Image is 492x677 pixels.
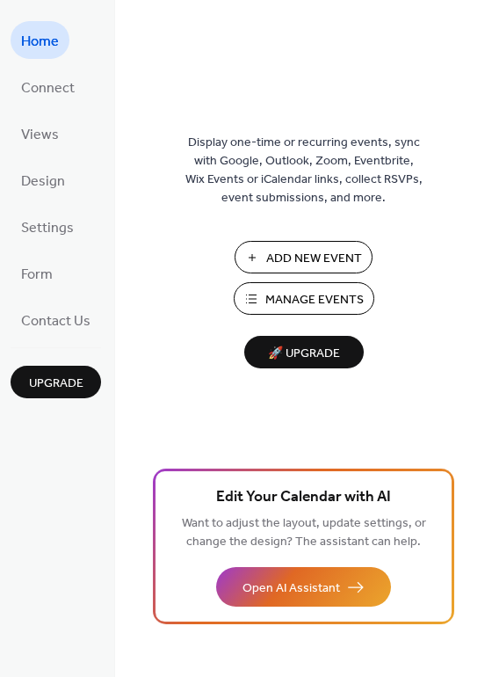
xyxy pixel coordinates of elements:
[11,366,101,398] button: Upgrade
[29,375,83,393] span: Upgrade
[11,161,76,199] a: Design
[265,291,364,309] span: Manage Events
[11,301,101,338] a: Contact Us
[11,114,69,152] a: Views
[21,75,75,102] span: Connect
[11,254,63,292] a: Form
[21,215,74,242] span: Settings
[21,308,90,335] span: Contact Us
[11,68,85,106] a: Connect
[21,28,59,55] span: Home
[244,336,364,368] button: 🚀 Upgrade
[255,342,353,366] span: 🚀 Upgrade
[11,207,84,245] a: Settings
[21,121,59,149] span: Views
[216,567,391,607] button: Open AI Assistant
[11,21,69,59] a: Home
[182,512,426,554] span: Want to adjust the layout, update settings, or change the design? The assistant can help.
[266,250,362,268] span: Add New Event
[234,282,374,315] button: Manage Events
[242,579,340,598] span: Open AI Assistant
[185,134,423,207] span: Display one-time or recurring events, sync with Google, Outlook, Zoom, Eventbrite, Wix Events or ...
[21,261,53,288] span: Form
[216,485,391,510] span: Edit Your Calendar with AI
[235,241,373,273] button: Add New Event
[21,168,65,195] span: Design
